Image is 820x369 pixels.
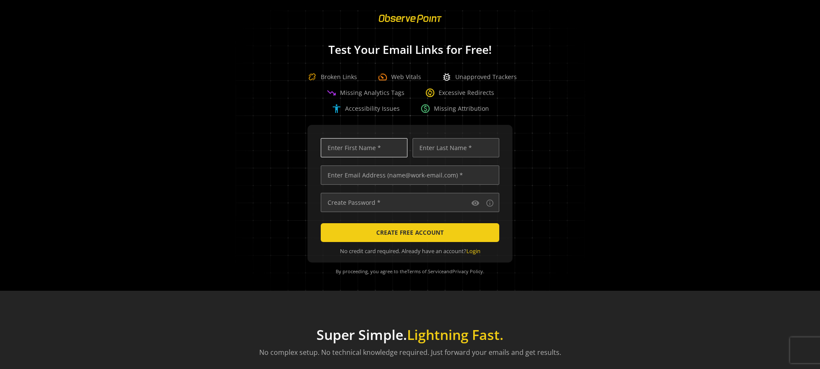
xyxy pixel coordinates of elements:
div: No credit card required. Already have an account? [321,247,499,255]
span: paid [420,103,430,114]
span: accessibility [331,103,342,114]
h1: Test Your Email Links for Free! [222,44,598,56]
span: Lightning Fast. [407,325,504,344]
p: No complex setup. No technical knowledge required. Just forward your emails and get results. [259,347,561,357]
input: Enter Last Name * [413,138,499,157]
span: change_circle [425,88,435,98]
mat-icon: visibility [471,199,480,207]
a: ObservePoint Homepage [373,20,447,28]
div: Missing Attribution [420,103,489,114]
div: Unapproved Trackers [442,72,517,82]
span: trending_down [326,88,337,98]
button: Password requirements [485,198,495,208]
input: Enter First Name * [321,138,407,157]
div: Accessibility Issues [331,103,400,114]
span: speed [378,72,388,82]
span: CREATE FREE ACCOUNT [376,225,444,240]
input: Enter Email Address (name@work-email.com) * [321,165,499,185]
div: Missing Analytics Tags [326,88,404,98]
div: Web Vitals [378,72,421,82]
div: Broken Links [304,68,357,86]
img: Broken Link [304,68,321,86]
input: Create Password * [321,193,499,212]
div: By proceeding, you agree to the and . [318,263,502,280]
mat-icon: info_outline [486,199,494,207]
button: CREATE FREE ACCOUNT [321,223,499,242]
a: Terms of Service [407,268,444,275]
span: bug_report [442,72,452,82]
a: Login [466,247,480,255]
div: Excessive Redirects [425,88,494,98]
a: Privacy Policy [452,268,483,275]
h1: Super Simple. [259,327,561,343]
